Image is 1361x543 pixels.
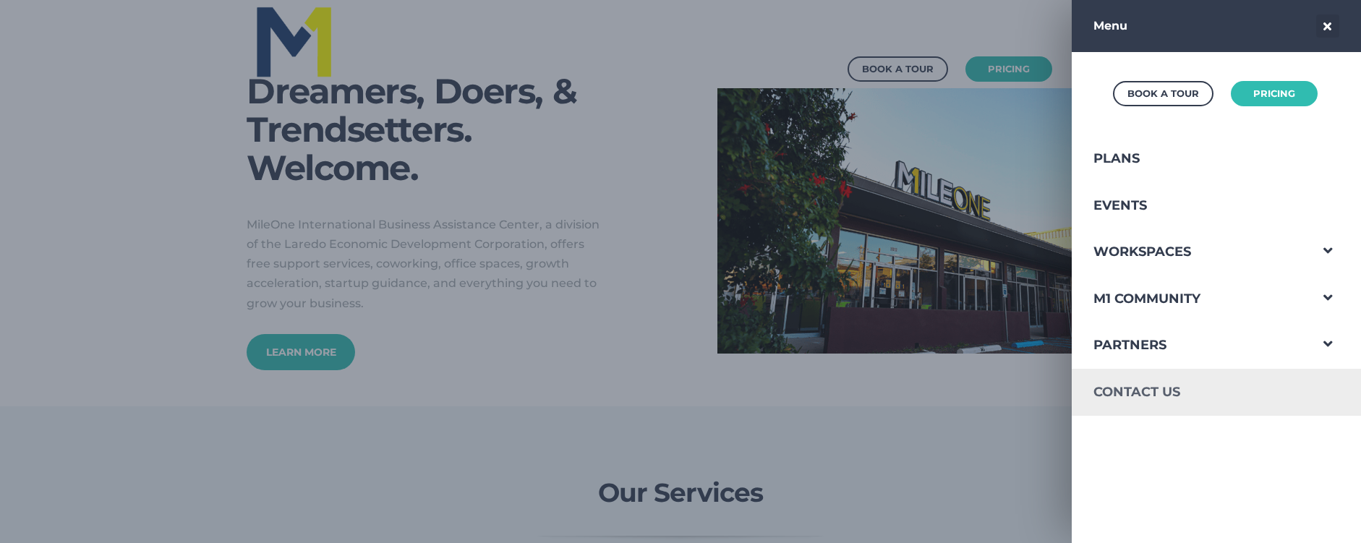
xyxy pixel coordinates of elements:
a: Pricing [1231,81,1318,106]
a: Workspaces [1072,228,1309,275]
a: M1 Community [1072,275,1309,322]
div: Book a Tour [1127,85,1199,103]
a: Partners [1072,322,1309,369]
strong: Menu [1093,19,1127,33]
a: Events [1072,182,1309,229]
div: Navigation Menu [1072,135,1361,416]
a: Book a Tour [1113,81,1213,106]
a: Plans [1072,135,1309,182]
a: Contact Us [1072,369,1309,416]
